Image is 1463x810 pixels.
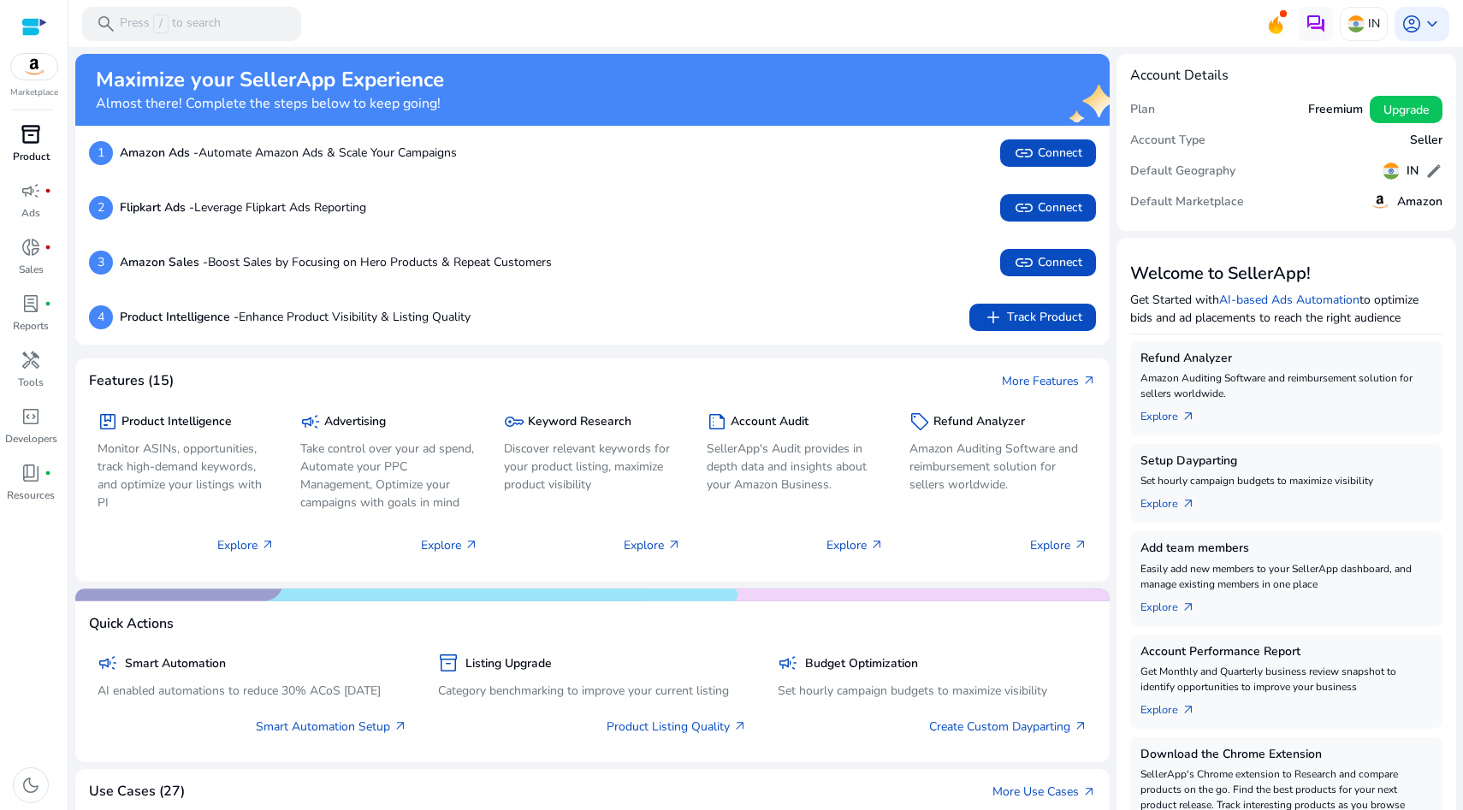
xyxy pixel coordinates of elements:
span: campaign [778,653,798,673]
span: arrow_outward [733,719,747,733]
p: Set hourly campaign budgets to maximize visibility [1140,473,1433,488]
span: summarize [707,411,727,432]
button: linkConnect [1000,139,1096,167]
span: arrow_outward [1182,410,1195,423]
span: link [1014,252,1034,273]
a: Smart Automation Setup [256,718,407,736]
span: arrow_outward [1082,785,1096,799]
span: handyman [21,350,41,370]
h5: Default Geography [1130,164,1235,179]
a: More Featuresarrow_outward [1002,372,1096,390]
h5: Amazon [1397,195,1442,210]
h3: Welcome to SellerApp! [1130,263,1443,284]
span: arrow_outward [1182,497,1195,511]
p: Get Monthly and Quarterly business review snapshot to identify opportunities to improve your busi... [1140,664,1433,695]
span: package [98,411,118,432]
h4: Use Cases (27) [89,783,185,800]
p: Discover relevant keywords for your product listing, maximize product visibility [504,440,681,494]
p: Press to search [120,15,221,33]
span: key [504,411,524,432]
img: in.svg [1383,163,1400,180]
h2: Maximize your SellerApp Experience [96,68,444,92]
span: fiber_manual_record [44,187,51,194]
a: Create Custom Dayparting [929,718,1087,736]
img: amazon.svg [11,54,57,80]
span: link [1014,143,1034,163]
p: Resources [7,488,55,503]
span: arrow_outward [1182,703,1195,717]
span: book_4 [21,463,41,483]
p: Explore [421,536,478,554]
p: 2 [89,196,113,220]
p: Explore [826,536,884,554]
span: Upgrade [1383,101,1429,119]
span: edit [1425,163,1442,180]
span: keyboard_arrow_down [1422,14,1442,34]
button: Upgrade [1370,96,1442,123]
h5: Smart Automation [125,657,226,671]
h4: Almost there! Complete the steps below to keep going! [96,96,444,112]
p: Marketplace [10,86,58,99]
p: Leverage Flipkart Ads Reporting [120,198,366,216]
span: add [983,307,1004,328]
p: Tools [18,375,44,390]
span: campaign [98,653,118,673]
b: Amazon Sales - [120,254,208,270]
h5: Download the Chrome Extension [1140,748,1433,762]
h5: Add team members [1140,541,1433,556]
p: Ads [21,205,40,221]
h5: Budget Optimization [805,657,918,671]
p: SellerApp's Audit provides in depth data and insights about your Amazon Business. [707,440,884,494]
a: More Use Casesarrow_outward [992,783,1096,801]
p: Explore [217,536,275,554]
span: arrow_outward [465,538,478,552]
p: Get Started with to optimize bids and ad placements to reach the right audience [1130,291,1443,327]
h5: Default Marketplace [1130,195,1244,210]
p: Set hourly campaign budgets to maximize visibility [778,682,1087,700]
span: donut_small [21,237,41,257]
span: fiber_manual_record [44,244,51,251]
b: Flipkart Ads - [120,199,194,216]
span: code_blocks [21,406,41,427]
span: fiber_manual_record [44,300,51,307]
p: Easily add new members to your SellerApp dashboard, and manage existing members in one place [1140,561,1433,592]
h5: Refund Analyzer [1140,352,1433,366]
span: campaign [300,411,321,432]
p: Reports [13,318,49,334]
p: Monitor ASINs, opportunities, track high-demand keywords, and optimize your listings with PI [98,440,275,511]
a: AI-based Ads Automation [1219,292,1359,308]
p: Product [13,149,50,164]
span: Connect [1014,198,1082,218]
p: IN [1368,9,1380,38]
h5: Seller [1410,133,1442,148]
h5: Advertising [324,415,386,429]
a: Explorearrow_outward [1140,695,1209,718]
h5: Plan [1130,103,1155,117]
span: arrow_outward [1074,538,1087,552]
span: Connect [1014,143,1082,163]
p: Explore [624,536,681,554]
h5: Freemium [1308,103,1363,117]
span: arrow_outward [667,538,681,552]
p: Sales [19,262,44,277]
b: Product Intelligence - [120,309,239,325]
h5: Account Audit [731,415,808,429]
h5: Setup Dayparting [1140,454,1433,469]
a: Explorearrow_outward [1140,592,1209,616]
p: Boost Sales by Focusing on Hero Products & Repeat Customers [120,253,552,271]
p: Take control over your ad spend, Automate your PPC Management, Optimize your campaigns with goals... [300,440,477,511]
span: campaign [21,180,41,201]
a: Product Listing Quality [607,718,747,736]
button: linkConnect [1000,194,1096,222]
h4: Features (15) [89,373,174,389]
span: dark_mode [21,775,41,795]
span: inventory_2 [21,124,41,145]
span: account_circle [1401,14,1422,34]
h5: Account Performance Report [1140,645,1433,659]
span: lab_profile [21,293,41,314]
p: Explore [1030,536,1087,554]
p: Enhance Product Visibility & Listing Quality [120,308,471,326]
img: amazon.svg [1370,192,1390,212]
b: Amazon Ads - [120,145,198,161]
button: linkConnect [1000,249,1096,276]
